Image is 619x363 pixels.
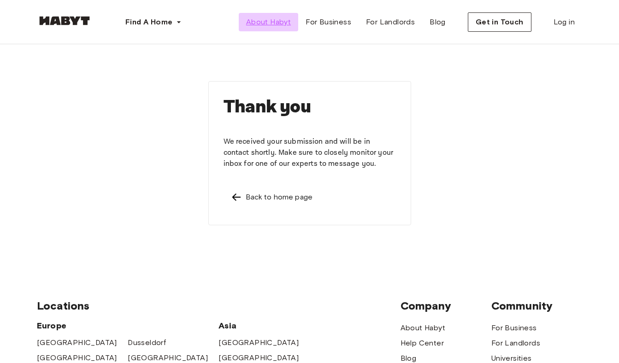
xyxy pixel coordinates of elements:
[224,96,396,118] h1: Thank you
[224,184,396,210] a: Left pointing arrowBack to home page
[37,16,92,25] img: Habyt
[246,17,291,28] span: About Habyt
[37,299,401,313] span: Locations
[218,320,309,331] span: Asia
[554,17,575,28] span: Log in
[239,13,298,31] a: About Habyt
[546,13,582,31] a: Log in
[401,338,444,349] a: Help Center
[401,299,491,313] span: Company
[298,13,359,31] a: For Business
[476,17,524,28] span: Get in Touch
[491,338,540,349] a: For Landlords
[468,12,531,32] button: Get in Touch
[246,192,313,203] div: Back to home page
[231,192,242,203] img: Left pointing arrow
[359,13,422,31] a: For Landlords
[401,322,445,334] a: About Habyt
[118,13,189,31] button: Find A Home
[224,136,396,170] p: We received your submission and will be in contact shortly. Make sure to closely monitor your inb...
[491,322,537,334] a: For Business
[366,17,415,28] span: For Landlords
[37,337,117,348] a: [GEOGRAPHIC_DATA]
[218,337,299,348] a: [GEOGRAPHIC_DATA]
[128,337,166,348] a: Dusseldorf
[491,299,582,313] span: Community
[422,13,453,31] a: Blog
[125,17,172,28] span: Find A Home
[37,320,218,331] span: Europe
[306,17,351,28] span: For Business
[430,17,446,28] span: Blog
